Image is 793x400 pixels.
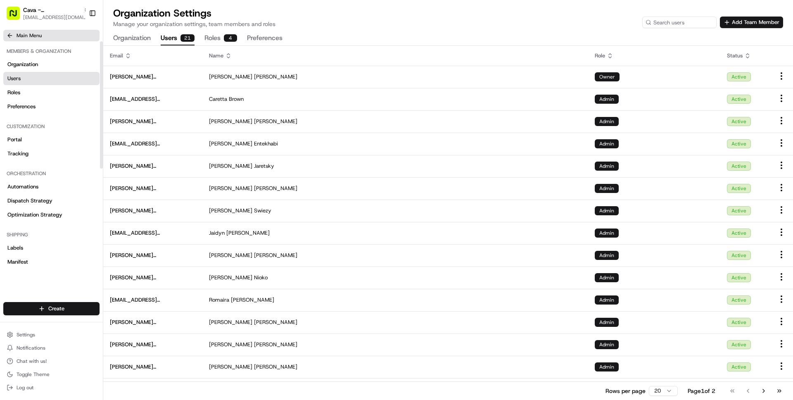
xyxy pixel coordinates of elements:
[204,31,237,45] button: Roles
[3,45,100,58] div: Members & Organization
[224,34,237,42] div: 4
[7,89,20,96] span: Roles
[595,162,619,171] div: Admin
[727,295,751,305] div: Active
[17,345,45,351] span: Notifications
[48,305,64,312] span: Create
[688,387,715,395] div: Page 1 of 2
[7,103,36,110] span: Preferences
[7,150,28,157] span: Tracking
[3,30,100,41] button: Main Menu
[595,295,619,305] div: Admin
[727,340,751,349] div: Active
[58,140,100,146] a: Powered byPylon
[7,183,38,190] span: Automations
[254,341,297,348] span: [PERSON_NAME]
[7,75,21,82] span: Users
[140,81,150,91] button: Start new chat
[209,185,252,192] span: [PERSON_NAME]
[209,274,252,281] span: [PERSON_NAME]
[727,229,751,238] div: Active
[595,72,620,81] div: Owner
[720,17,783,28] button: Add Team Member
[113,7,275,20] h1: Organization Settings
[209,140,252,148] span: [PERSON_NAME]
[595,95,619,104] div: Admin
[3,342,100,354] button: Notifications
[3,382,100,393] button: Log out
[727,72,751,81] div: Active
[727,251,751,260] div: Active
[110,229,196,237] span: [EMAIL_ADDRESS][PERSON_NAME][DOMAIN_NAME]
[3,255,100,269] a: Manifest
[247,31,283,45] button: Preferences
[254,185,297,192] span: [PERSON_NAME]
[110,207,196,214] span: [PERSON_NAME][EMAIL_ADDRESS][PERSON_NAME][DOMAIN_NAME]
[254,140,278,148] span: Entekhabi
[113,31,151,45] button: Organization
[727,52,763,60] div: Status
[254,162,274,170] span: Jaretsky
[254,118,297,125] span: [PERSON_NAME]
[3,369,100,380] button: Toggle Theme
[17,120,63,128] span: Knowledge Base
[727,273,751,282] div: Active
[209,118,252,125] span: [PERSON_NAME]
[82,140,100,146] span: Pylon
[3,72,100,85] a: Users
[642,17,717,28] input: Search users
[17,371,50,378] span: Toggle Theme
[110,95,196,103] span: [EMAIL_ADDRESS][DOMAIN_NAME]
[209,95,227,103] span: Caretta
[727,139,751,148] div: Active
[595,362,619,371] div: Admin
[209,363,252,371] span: [PERSON_NAME]
[110,341,196,348] span: [PERSON_NAME][EMAIL_ADDRESS][PERSON_NAME][DOMAIN_NAME]
[28,87,104,94] div: We're available if you need us!
[595,340,619,349] div: Admin
[180,34,195,42] div: 21
[70,121,76,127] div: 💻
[110,118,196,125] span: [PERSON_NAME][EMAIL_ADDRESS][PERSON_NAME][DOMAIN_NAME]
[110,363,196,371] span: [PERSON_NAME][EMAIL_ADDRESS][PERSON_NAME][DOMAIN_NAME]
[17,32,42,39] span: Main Menu
[7,136,22,143] span: Portal
[3,180,100,193] a: Automations
[727,117,751,126] div: Active
[113,20,275,28] p: Manage your organization settings, team members and roles
[23,6,80,14] button: Cava - [PERSON_NAME][GEOGRAPHIC_DATA]
[8,33,150,46] p: Welcome 👋
[595,318,619,327] div: Admin
[3,133,100,146] a: Portal
[254,73,297,81] span: [PERSON_NAME]
[595,251,619,260] div: Admin
[28,79,135,87] div: Start new chat
[254,363,297,371] span: [PERSON_NAME]
[110,252,196,259] span: [PERSON_NAME][EMAIL_ADDRESS][PERSON_NAME][DOMAIN_NAME]
[17,384,33,391] span: Log out
[110,140,196,148] span: [EMAIL_ADDRESS][DOMAIN_NAME]
[727,318,751,327] div: Active
[209,52,582,60] div: Name
[3,208,100,221] a: Optimization Strategy
[254,319,297,326] span: [PERSON_NAME]
[254,252,297,259] span: [PERSON_NAME]
[7,197,52,205] span: Dispatch Strategy
[727,362,751,371] div: Active
[595,273,619,282] div: Admin
[3,194,100,207] a: Dispatch Strategy
[727,162,751,171] div: Active
[110,52,196,60] div: Email
[8,121,15,127] div: 📗
[3,3,85,23] button: Cava - [PERSON_NAME][GEOGRAPHIC_DATA][EMAIL_ADDRESS][DOMAIN_NAME]
[3,100,100,113] a: Preferences
[3,86,100,99] a: Roles
[3,329,100,340] button: Settings
[727,95,751,104] div: Active
[23,14,89,21] button: [EMAIL_ADDRESS][DOMAIN_NAME]
[3,275,100,288] div: Locations
[161,31,195,45] button: Users
[727,206,751,215] div: Active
